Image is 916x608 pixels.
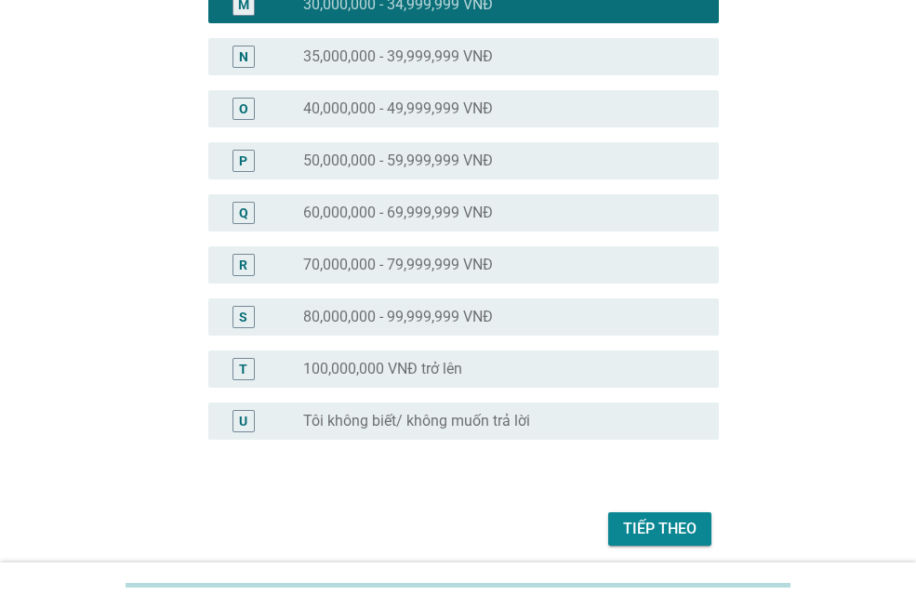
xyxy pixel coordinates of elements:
[303,152,493,170] label: 50,000,000 - 59,999,999 VNĐ
[303,204,493,222] label: 60,000,000 - 69,999,999 VNĐ
[239,151,247,170] div: P
[239,99,248,118] div: O
[303,360,462,378] label: 100,000,000 VNĐ trở lên
[303,99,493,118] label: 40,000,000 - 49,999,999 VNĐ
[303,47,493,66] label: 35,000,000 - 39,999,999 VNĐ
[239,203,248,222] div: Q
[303,308,493,326] label: 80,000,000 - 99,999,999 VNĐ
[239,255,247,274] div: R
[239,359,247,378] div: T
[608,512,711,546] button: Tiếp theo
[623,518,697,540] div: Tiếp theo
[239,307,247,326] div: S
[239,46,248,66] div: N
[303,412,530,430] label: Tôi không biết/ không muốn trả lời
[303,256,493,274] label: 70,000,000 - 79,999,999 VNĐ
[239,411,247,430] div: U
